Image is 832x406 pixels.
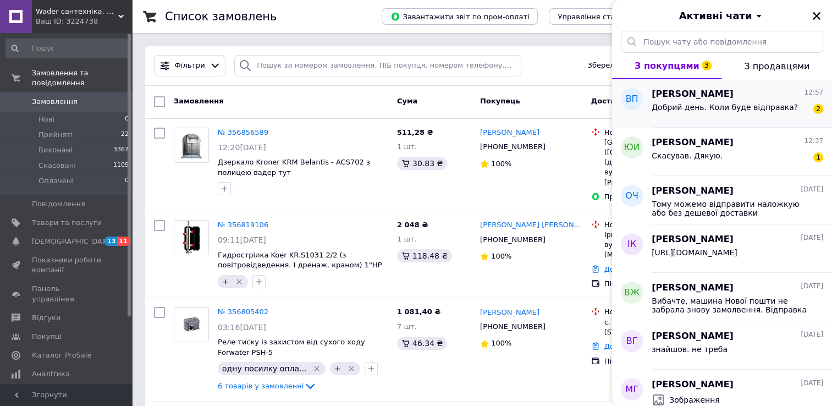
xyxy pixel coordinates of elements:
span: ВЖ [624,287,640,299]
button: Завантажити звіт по пром-оплаті [382,8,538,25]
span: 1 шт. [397,235,417,243]
a: Фото товару [174,220,209,255]
span: 3 [702,61,712,70]
span: Замовлення [32,97,78,107]
span: [PERSON_NAME] [652,233,734,246]
input: Пошук [5,39,130,58]
span: 3367 [113,145,129,155]
span: 6 товарів у замовленні [218,382,304,390]
svg: Видалити мітку [235,277,244,286]
span: З продавцями [744,61,809,72]
div: 118.48 ₴ [397,249,452,262]
span: ВГ [626,335,638,348]
span: Покупці [32,332,62,342]
a: Фото товару [174,128,209,163]
span: 22 [121,130,129,140]
span: Оплачені [38,176,73,186]
a: [PERSON_NAME] [PERSON_NAME] [480,220,582,231]
span: 511,28 ₴ [397,128,433,136]
button: Управління статусами [549,8,651,25]
span: Відгуки [32,313,60,323]
span: Повідомлення [32,199,85,209]
a: Гидрострілка Koer KR.S1031 2/2 (з повітровідведення. І дренаж. краном) 1"НР SUS304 (KR2958) вадер... [218,251,382,279]
span: [PERSON_NAME] [652,378,734,391]
span: 12:20[DATE] [218,143,266,152]
span: Управління статусами [558,13,642,21]
a: Додати ЕН [604,265,644,273]
span: [DEMOGRAPHIC_DATA] [32,237,113,246]
button: Закрити [810,9,823,23]
span: 13 [104,237,117,246]
span: + [222,277,229,286]
span: Вибачте, машина Нової пошти не забрала знову замолвення. Відправка у понеділок [652,297,808,314]
input: Пошук чату або повідомлення [621,31,823,53]
a: Дзеркало Kroner KRM Belantis - ACS702 з полицею вадер тут [218,158,370,177]
span: 1 081,40 ₴ [397,308,440,316]
span: + [334,364,341,373]
div: Післяплата [604,356,715,366]
span: [DATE] [801,282,823,291]
input: Пошук за номером замовлення, ПІБ покупця, номером телефону, Email, номером накладної [234,55,521,76]
span: 09:11[DATE] [218,235,266,244]
button: ОЧ[PERSON_NAME][DATE]Тому можемо відправити наложкую або без дешевої доставки [612,176,832,224]
div: Пром-оплата [604,192,715,202]
span: Замовлення [174,97,223,105]
div: с. [STREET_ADDRESS]: вул. [STREET_ADDRESS] [604,317,715,337]
span: Завантажити звіт по пром-оплаті [390,12,529,21]
span: одну посилку опла... [222,364,306,373]
span: 2 [813,104,823,114]
div: Ірпінь, Поштомат №45828: вул. Незалежності, 2В (Магазин Продукти) [604,230,715,260]
svg: Видалити мітку [312,364,321,373]
span: Фільтри [175,61,205,71]
button: ЮИ[PERSON_NAME]12:37Скасував. Дякую.1 [612,128,832,176]
span: Cума [397,97,417,105]
button: ІК[PERSON_NAME][DATE][URL][DOMAIN_NAME] [612,224,832,273]
span: Активні чати [679,9,752,23]
span: 1 [813,152,823,162]
span: Скасовані [38,161,76,171]
span: 1 шт. [397,142,417,151]
span: ІК [627,238,636,251]
div: Нова Пошта [604,307,715,317]
div: 46.34 ₴ [397,337,447,350]
a: № 356805402 [218,308,268,316]
a: № 356856589 [218,128,268,136]
span: 0 [125,176,129,186]
span: Wader cантехніка, побутова техніка та опалення [36,7,118,17]
span: Показники роботи компанії [32,255,102,275]
span: [DATE] [801,185,823,194]
span: ВП [625,93,638,106]
h1: Список замовлень [165,10,277,23]
span: Виконані [38,145,73,155]
img: Фото товару [174,221,208,255]
img: Фото товару [174,128,208,162]
span: 03:16[DATE] [218,323,266,332]
div: [PHONE_NUMBER] [478,233,548,247]
img: Фото товару [174,308,208,342]
span: 7 шт. [397,322,417,331]
span: Зображення [669,394,720,405]
span: Збережені фільтри: [587,61,662,71]
button: З продавцями [721,53,832,79]
button: З покупцями3 [612,53,721,79]
a: Фото товару [174,307,209,342]
div: [GEOGRAPHIC_DATA] ([GEOGRAPHIC_DATA].), №39 (до 30 кг на одне місце): вул. [STREET_ADDRESS] (ран.... [604,138,715,188]
span: 100% [491,339,511,347]
a: № 356819106 [218,221,268,229]
span: Нові [38,114,54,124]
span: Тому можемо відправити наложкую або без дешевої доставки [652,200,808,217]
span: МГ [625,383,638,396]
span: 11 [117,237,130,246]
button: Активні чати [643,9,801,23]
span: [DATE] [801,330,823,339]
span: знайшов. не треба [652,345,728,354]
span: Скасував. Дякую. [652,151,723,160]
span: Замовлення та повідомлення [32,68,132,88]
div: Нова Пошта [604,128,715,138]
div: 30.83 ₴ [397,157,447,170]
span: [PERSON_NAME] [652,136,734,149]
button: ВЖ[PERSON_NAME][DATE]Вибачте, машина Нової пошти не забрала знову замолвення. Відправка у понеділок [612,273,832,321]
span: [DATE] [801,233,823,243]
span: ЮИ [624,141,640,154]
